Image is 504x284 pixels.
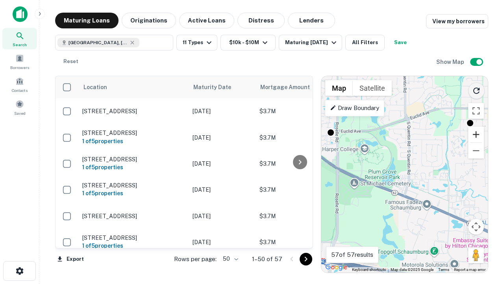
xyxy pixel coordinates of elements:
p: $3.7M [259,212,338,220]
p: $3.7M [259,159,338,168]
h6: 1 of 5 properties [82,137,185,146]
p: Draw Boundary [330,103,379,113]
iframe: Chat Widget [465,221,504,259]
div: 0 0 [321,76,488,273]
button: Map camera controls [468,219,484,235]
p: [DATE] [193,133,252,142]
th: Maturity Date [189,76,256,98]
p: [STREET_ADDRESS] [82,156,185,163]
h6: Show Map [436,58,465,66]
button: Maturing [DATE] [279,35,342,50]
span: Mortgage Amount [260,82,320,92]
h6: 1 of 5 properties [82,241,185,250]
span: Location [83,82,107,92]
p: [DATE] [193,107,252,116]
span: Maturity Date [193,82,241,92]
button: Maturing Loans [55,13,119,28]
p: [DATE] [193,212,252,220]
button: Toggle fullscreen view [468,103,484,119]
h6: 1 of 5 properties [82,163,185,172]
a: Open this area in Google Maps (opens a new window) [323,262,349,273]
button: Reload search area [468,82,485,99]
a: Terms (opens in new tab) [438,267,449,272]
p: [DATE] [193,159,252,168]
th: Location [78,76,189,98]
p: $3.7M [259,238,338,247]
p: [DATE] [193,238,252,247]
button: Distress [237,13,285,28]
p: $3.7M [259,133,338,142]
span: Map data ©2025 Google [391,267,434,272]
h6: 1 of 5 properties [82,189,185,198]
p: [STREET_ADDRESS] [82,234,185,241]
a: Saved [2,97,37,118]
p: 57 of 57 results [331,250,373,260]
p: [STREET_ADDRESS] [82,108,185,115]
span: Contacts [12,87,28,93]
p: [STREET_ADDRESS] [82,129,185,136]
th: Mortgage Amount [256,76,342,98]
span: Saved [14,110,26,116]
button: Save your search to get updates of matches that match your search criteria. [388,35,413,50]
a: Contacts [2,74,37,95]
button: Lenders [288,13,335,28]
button: Go to next page [300,253,312,265]
button: 11 Types [176,35,217,50]
p: 1–50 of 57 [252,254,282,264]
span: Search [13,41,27,48]
span: Borrowers [10,64,29,71]
button: Reset [58,54,83,69]
button: Keyboard shortcuts [352,267,386,273]
p: $3.7M [259,107,338,116]
button: Originations [122,13,176,28]
img: capitalize-icon.png [13,6,28,22]
button: Zoom in [468,127,484,142]
p: $3.7M [259,185,338,194]
button: Show street map [325,80,353,96]
a: Borrowers [2,51,37,72]
button: All Filters [345,35,385,50]
p: [STREET_ADDRESS] [82,213,185,220]
button: $10k - $10M [220,35,276,50]
p: [DATE] [193,185,252,194]
a: Report a map error [454,267,485,272]
span: [GEOGRAPHIC_DATA], [GEOGRAPHIC_DATA] [69,39,128,46]
button: Show satellite imagery [353,80,392,96]
img: Google [323,262,349,273]
div: Maturing [DATE] [285,38,339,47]
button: Active Loans [179,13,234,28]
a: Search [2,28,37,49]
button: Zoom out [468,143,484,159]
p: [STREET_ADDRESS] [82,182,185,189]
p: Rows per page: [174,254,217,264]
button: Export [55,253,86,265]
div: 50 [220,253,239,265]
a: View my borrowers [426,14,488,28]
